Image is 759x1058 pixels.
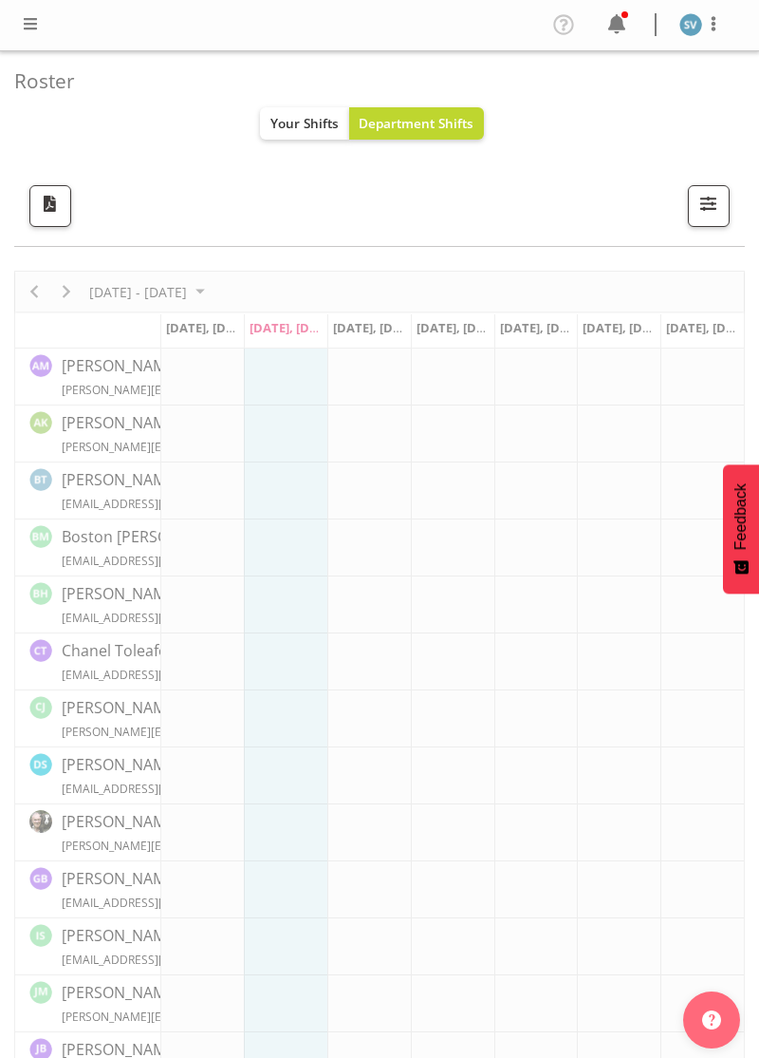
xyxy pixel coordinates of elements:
[732,483,750,550] span: Feedback
[679,13,702,36] img: solomon-vainakolo1122.jpg
[359,114,473,132] span: Department Shifts
[688,185,730,227] button: Filter Shifts
[29,185,71,227] button: Download a PDF of the roster according to the set date range.
[260,107,349,140] button: Your Shifts
[723,464,759,594] button: Feedback - Show survey
[14,70,730,92] h4: Roster
[702,1011,721,1030] img: help-xxl-2.png
[270,114,339,132] span: Your Shifts
[349,107,485,140] button: Department Shifts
